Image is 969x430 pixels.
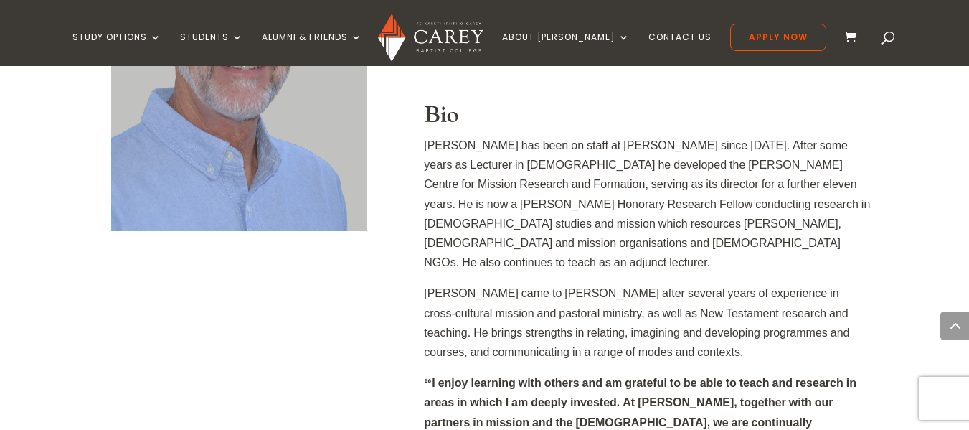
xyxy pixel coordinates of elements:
[72,32,161,66] a: Study Options
[648,32,712,66] a: Contact Us
[424,285,871,375] p: [PERSON_NAME] came to [PERSON_NAME] after several years of experience in cross-cultural mission a...
[378,14,483,62] img: Carey Baptist College
[180,32,243,66] a: Students
[424,137,871,285] p: [PERSON_NAME] has been on staff at [PERSON_NAME] since [DATE]. After some years as Lecturer in [D...
[502,32,630,66] a: About [PERSON_NAME]
[730,24,826,51] a: Apply Now
[424,102,871,136] h3: Bio
[262,32,362,66] a: Alumni & Friends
